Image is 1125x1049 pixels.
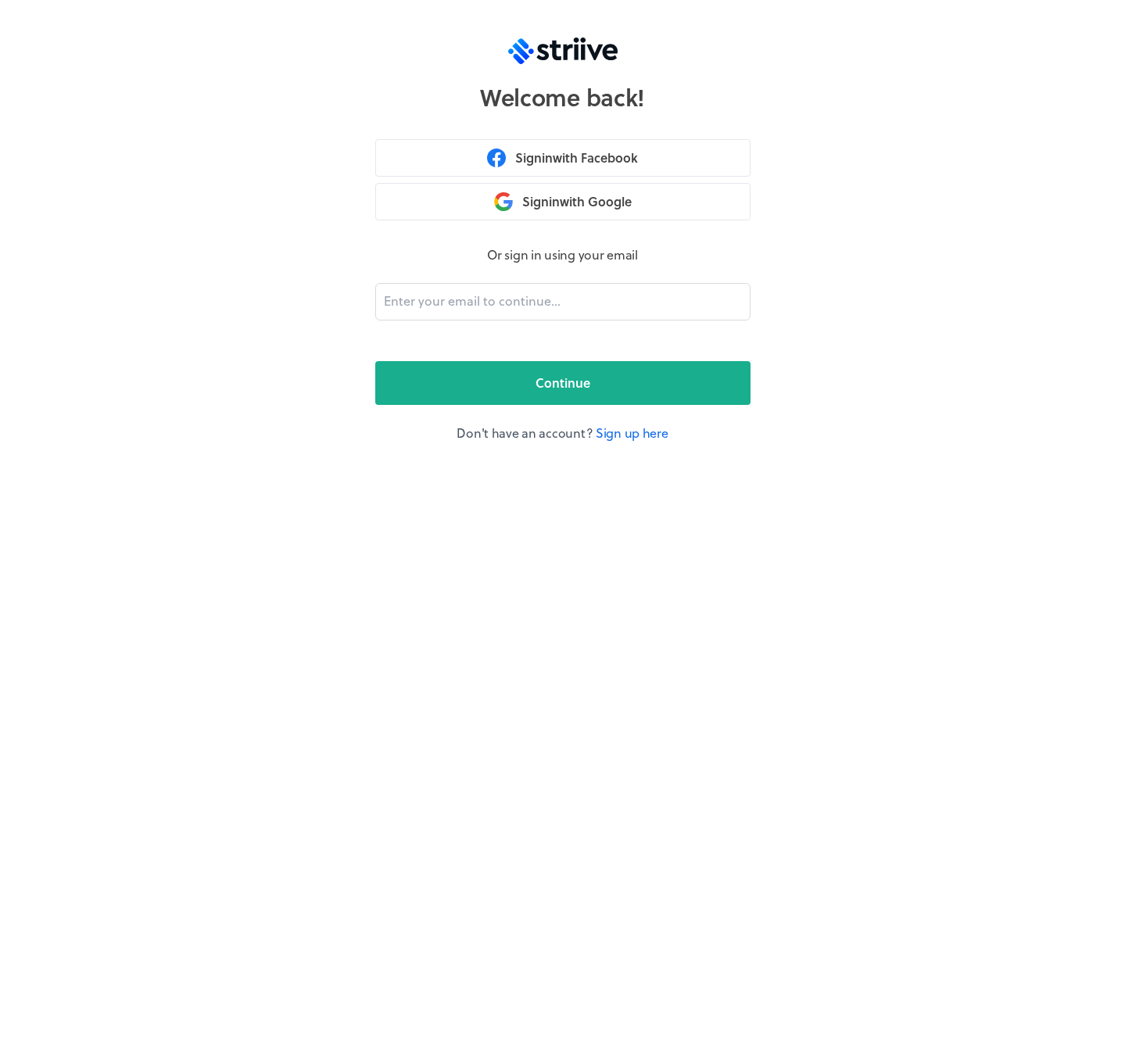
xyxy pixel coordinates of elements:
[375,139,751,177] button: Signinwith Facebook
[596,424,668,442] a: Sign up here
[375,283,751,320] input: Enter your email to continue...
[375,245,751,264] p: Or sign in using your email
[375,424,751,442] p: Don't have an account?
[480,83,645,111] h1: Welcome back!
[1080,1004,1117,1041] iframe: gist-messenger-bubble-iframe
[375,361,751,405] button: Continue
[375,183,751,220] button: Signinwith Google
[508,38,618,64] img: logo-trans.svg
[536,374,590,392] span: Continue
